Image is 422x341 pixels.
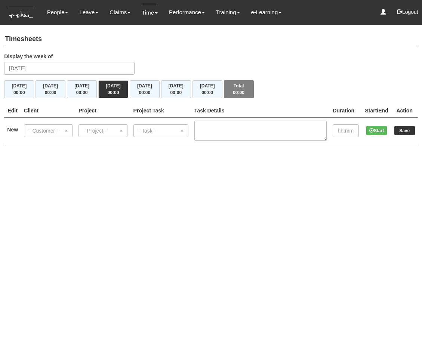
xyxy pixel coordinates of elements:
[24,124,73,137] button: --Customer--
[76,104,130,118] th: Project
[142,4,158,21] a: Time
[161,80,191,98] button: [DATE]00:00
[4,80,34,98] button: [DATE]00:00
[108,90,119,95] span: 00:00
[7,126,18,133] label: New
[98,80,128,98] button: [DATE]00:00
[36,80,65,98] button: [DATE]00:00
[29,127,63,134] div: --Customer--
[170,90,182,95] span: 00:00
[13,90,25,95] span: 00:00
[330,104,362,118] th: Duration
[130,80,160,98] button: [DATE]00:00
[394,126,415,135] input: Save
[138,127,179,134] div: --Task--
[4,104,21,118] th: Edit
[224,80,254,98] button: Total00:00
[233,90,244,95] span: 00:00
[76,90,88,95] span: 00:00
[4,53,53,60] label: Display the week of
[391,104,418,118] th: Action
[45,90,56,95] span: 00:00
[4,32,418,47] h4: Timesheets
[169,4,205,21] a: Performance
[251,4,282,21] a: e-Learning
[67,80,97,98] button: [DATE]00:00
[21,104,76,118] th: Client
[47,4,68,21] a: People
[201,90,213,95] span: 00:00
[191,104,330,118] th: Task Details
[362,104,391,118] th: Start/End
[216,4,240,21] a: Training
[79,4,98,21] a: Leave
[110,4,130,21] a: Claims
[139,90,151,95] span: 00:00
[83,127,118,134] div: --Project--
[366,126,387,135] button: Start
[133,124,188,137] button: --Task--
[78,124,127,137] button: --Project--
[192,80,222,98] button: [DATE]00:00
[130,104,191,118] th: Project Task
[333,124,359,137] input: hh:mm
[4,80,418,98] div: Timesheet Week Summary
